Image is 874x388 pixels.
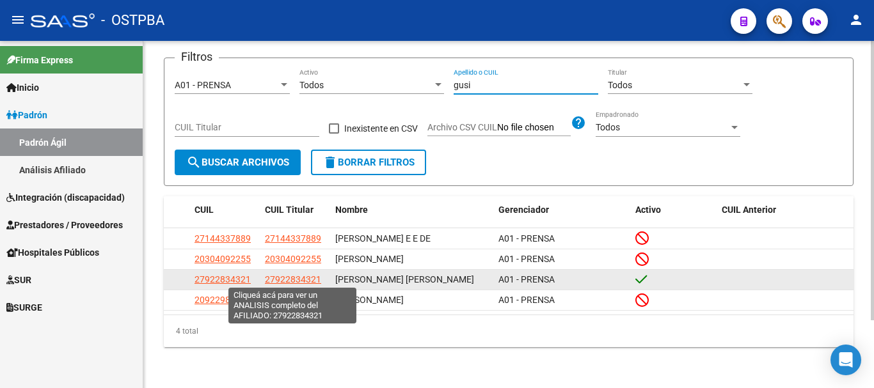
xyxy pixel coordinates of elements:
mat-icon: help [571,115,586,130]
span: 20922989029 [195,295,251,305]
span: Padrón [6,108,47,122]
span: [PERSON_NAME] [335,295,404,305]
mat-icon: person [848,12,864,27]
span: Activo [635,205,661,215]
span: Todos [608,80,632,90]
span: Firma Express [6,53,73,67]
span: [PERSON_NAME] [PERSON_NAME] [335,274,474,284]
span: 20304092255 [195,254,251,264]
span: CUIL Anterior [722,205,776,215]
span: A01 - PRENSA [498,254,555,264]
mat-icon: search [186,155,202,170]
mat-icon: delete [322,155,338,170]
h3: Filtros [175,48,219,66]
span: [PERSON_NAME] [335,254,404,264]
span: Buscar Archivos [186,157,289,168]
span: - OSTPBA [101,6,164,35]
span: 20922989029 [265,295,321,305]
span: CUIL [195,205,214,215]
span: A01 - PRENSA [498,274,555,284]
span: [PERSON_NAME] E E DE [335,233,431,244]
datatable-header-cell: Activo [630,196,717,224]
span: Nombre [335,205,368,215]
datatable-header-cell: CUIL [189,196,260,224]
span: Archivo CSV CUIL [427,122,497,132]
datatable-header-cell: CUIL Anterior [717,196,854,224]
datatable-header-cell: Gerenciador [493,196,631,224]
button: Borrar Filtros [311,150,426,175]
span: 20304092255 [265,254,321,264]
span: A01 - PRENSA [498,233,555,244]
span: A01 - PRENSA [175,80,231,90]
span: Inexistente en CSV [344,121,418,136]
button: Buscar Archivos [175,150,301,175]
span: Todos [596,122,620,132]
input: Archivo CSV CUIL [497,122,571,134]
span: Gerenciador [498,205,549,215]
div: Open Intercom Messenger [830,345,861,375]
span: Integración (discapacidad) [6,190,125,205]
span: 27144337889 [265,233,321,244]
span: 27922834321 [265,274,321,284]
span: CUIL Titular [265,205,314,215]
span: Hospitales Públicos [6,245,99,260]
span: SUR [6,273,31,287]
datatable-header-cell: CUIL Titular [260,196,330,224]
datatable-header-cell: Nombre [330,196,493,224]
span: 27144337889 [195,233,251,244]
span: Inicio [6,81,39,95]
div: 4 total [164,315,854,347]
span: Borrar Filtros [322,157,415,168]
span: 27922834321 [195,274,251,284]
span: A01 - PRENSA [498,295,555,305]
span: SURGE [6,300,42,314]
span: Todos [299,80,324,90]
span: Prestadores / Proveedores [6,218,123,232]
mat-icon: menu [10,12,26,27]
